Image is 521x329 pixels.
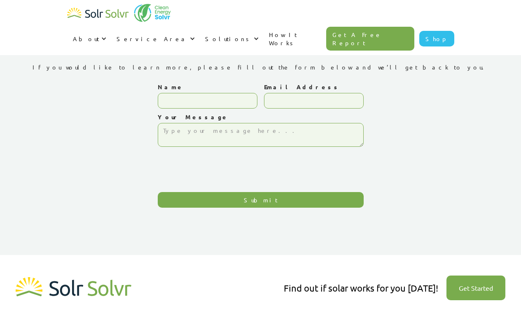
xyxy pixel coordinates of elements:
div: If you would like to learn more, please fill out the form below and we’ll get back to you. [33,63,489,71]
a: Get A Free Report [326,27,414,51]
div: Solutions [205,35,252,43]
div: Find out if solar works for you [DATE]! [284,282,438,294]
input: Submit [158,192,364,208]
label: Name [158,83,257,91]
a: Shop [419,31,454,46]
a: How It Works [263,22,327,55]
div: About [67,26,111,51]
div: Service Area [111,26,199,51]
a: Get Started [446,276,505,300]
iframe: reCAPTCHA [158,151,283,183]
div: About [73,35,99,43]
div: Service Area [117,35,188,43]
label: Your Message [158,113,364,121]
label: Email Address [264,83,364,91]
div: Solutions [199,26,263,51]
form: Contact Us Form [158,83,364,208]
